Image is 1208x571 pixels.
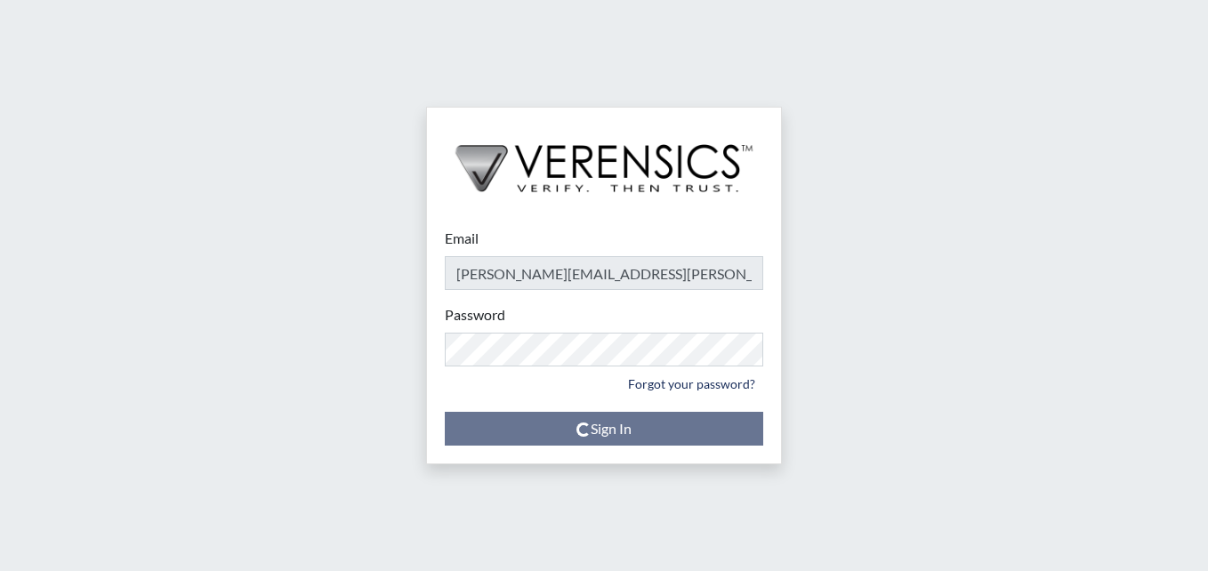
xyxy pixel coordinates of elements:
[620,370,763,398] a: Forgot your password?
[445,256,763,290] input: Email
[445,228,479,249] label: Email
[427,108,781,211] img: logo-wide-black.2aad4157.png
[445,304,505,326] label: Password
[445,412,763,446] button: Sign In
